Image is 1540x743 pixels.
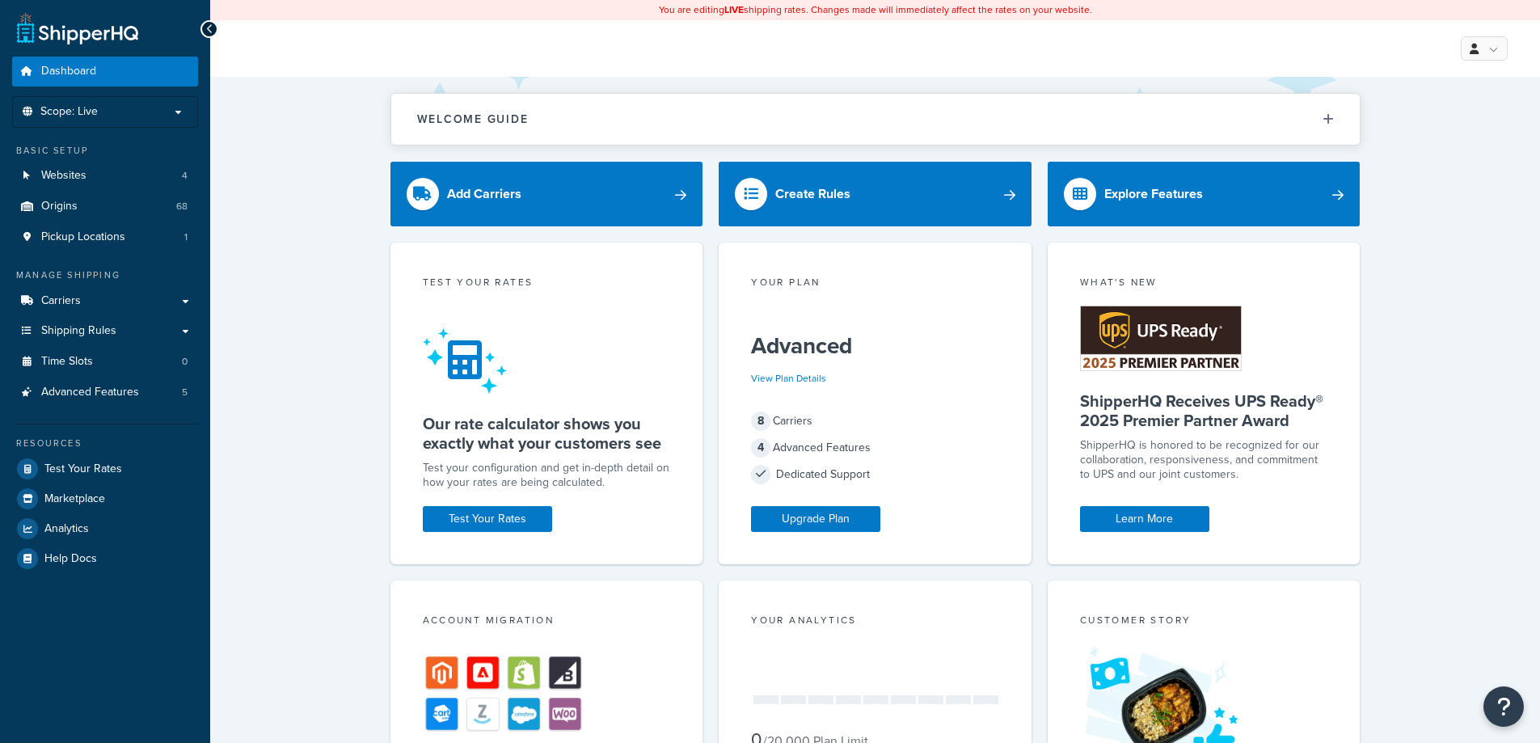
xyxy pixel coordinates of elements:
[12,437,198,450] div: Resources
[12,454,198,483] a: Test Your Rates
[12,161,198,191] li: Websites
[724,2,744,17] b: LIVE
[12,161,198,191] a: Websites4
[1080,438,1328,482] p: ShipperHQ is honored to be recognized for our collaboration, responsiveness, and commitment to UP...
[182,169,188,183] span: 4
[1483,686,1524,727] button: Open Resource Center
[417,113,529,125] h2: Welcome Guide
[12,378,198,407] li: Advanced Features
[12,192,198,222] li: Origins
[12,268,198,282] div: Manage Shipping
[1080,613,1328,631] div: Customer Story
[12,514,198,543] a: Analytics
[751,371,826,386] a: View Plan Details
[41,386,139,399] span: Advanced Features
[12,286,198,316] a: Carriers
[719,162,1032,226] a: Create Rules
[44,552,97,566] span: Help Docs
[12,192,198,222] a: Origins68
[44,522,89,536] span: Analytics
[41,200,78,213] span: Origins
[12,57,198,87] a: Dashboard
[751,410,999,433] div: Carriers
[182,355,188,369] span: 0
[41,169,86,183] span: Websites
[751,333,999,359] h5: Advanced
[41,294,81,308] span: Carriers
[12,347,198,377] li: Time Slots
[751,412,770,431] span: 8
[423,414,671,453] h5: Our rate calculator shows you exactly what your customers see
[41,355,93,369] span: Time Slots
[182,386,188,399] span: 5
[751,275,999,293] div: Your Plan
[423,461,671,490] div: Test your configuration and get in-depth detail on how your rates are being calculated.
[390,162,703,226] a: Add Carriers
[12,484,198,513] a: Marketplace
[391,94,1360,145] button: Welcome Guide
[1080,391,1328,430] h5: ShipperHQ Receives UPS Ready® 2025 Premier Partner Award
[423,506,552,532] a: Test Your Rates
[751,506,880,532] a: Upgrade Plan
[40,105,98,119] span: Scope: Live
[12,544,198,573] a: Help Docs
[41,324,116,338] span: Shipping Rules
[12,347,198,377] a: Time Slots0
[12,222,198,252] li: Pickup Locations
[1104,183,1203,205] div: Explore Features
[12,144,198,158] div: Basic Setup
[44,462,122,476] span: Test Your Rates
[41,230,125,244] span: Pickup Locations
[176,200,188,213] span: 68
[1080,275,1328,293] div: What's New
[184,230,188,244] span: 1
[751,613,999,631] div: Your Analytics
[447,183,521,205] div: Add Carriers
[1080,506,1209,532] a: Learn More
[751,438,770,458] span: 4
[775,183,850,205] div: Create Rules
[12,378,198,407] a: Advanced Features5
[1048,162,1361,226] a: Explore Features
[423,613,671,631] div: Account Migration
[12,316,198,346] a: Shipping Rules
[751,463,999,486] div: Dedicated Support
[44,492,105,506] span: Marketplace
[423,275,671,293] div: Test your rates
[41,65,96,78] span: Dashboard
[751,437,999,459] div: Advanced Features
[12,222,198,252] a: Pickup Locations1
